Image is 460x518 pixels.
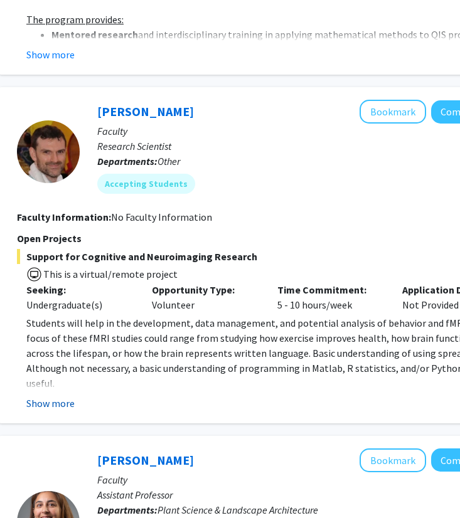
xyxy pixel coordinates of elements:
span: Other [158,155,180,167]
a: [PERSON_NAME] [97,452,194,468]
button: Add Jeremy Purcell to Bookmarks [360,100,426,124]
div: Undergraduate(s) [26,297,133,312]
button: Show more [26,47,75,62]
b: Departments: [97,155,158,167]
div: 5 - 10 hours/week [268,282,393,312]
b: Faculty Information: [17,211,111,223]
p: Seeking: [26,282,133,297]
span: This is a virtual/remote project [42,268,178,280]
span: Plant Science & Landscape Architecture [158,504,318,516]
p: Opportunity Type: [152,282,259,297]
a: [PERSON_NAME] [97,103,194,119]
b: Departments: [97,504,158,516]
u: The program provides: [26,13,124,26]
p: Time Commitment: [277,282,384,297]
iframe: Chat [9,462,53,509]
mat-chip: Accepting Students [97,174,195,194]
div: Volunteer [142,282,268,312]
span: No Faculty Information [111,211,212,223]
strong: Mentored research [51,28,138,41]
button: Show more [26,396,75,411]
button: Add Macarena Farcuh Yuri to Bookmarks [360,448,426,472]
